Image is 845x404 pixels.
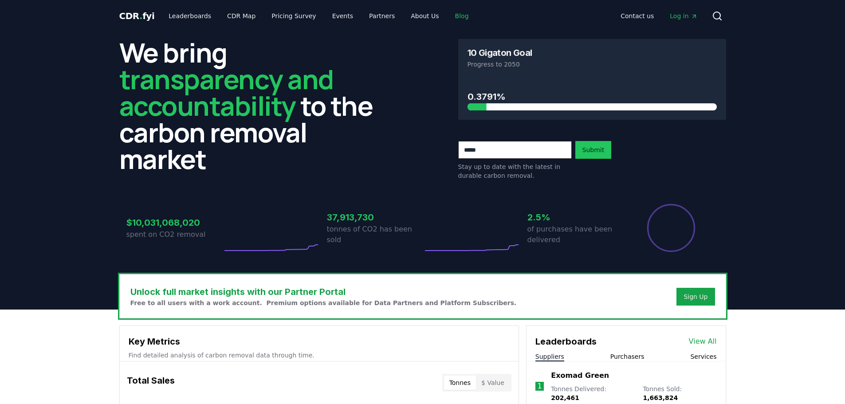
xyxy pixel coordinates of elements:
a: Sign Up [684,292,707,301]
span: Log in [670,12,697,20]
a: View All [689,336,717,347]
p: Progress to 2050 [468,60,717,69]
a: Blog [448,8,476,24]
p: spent on CO2 removal [126,229,222,240]
h3: 37,913,730 [327,211,423,224]
span: 202,461 [551,394,579,401]
span: CDR fyi [119,11,155,21]
span: transparency and accountability [119,61,334,124]
h3: Unlock full market insights with our Partner Portal [130,285,517,298]
button: $ Value [476,376,510,390]
h3: $10,031,068,020 [126,216,222,229]
a: About Us [404,8,446,24]
p: Stay up to date with the latest in durable carbon removal. [458,162,572,180]
p: Tonnes Sold : [643,384,716,402]
a: CDR.fyi [119,10,155,22]
p: of purchases have been delivered [527,224,623,245]
a: Events [325,8,360,24]
h3: Total Sales [127,374,175,392]
button: Sign Up [676,288,715,306]
h3: 10 Gigaton Goal [468,48,532,57]
h3: 2.5% [527,211,623,224]
nav: Main [613,8,704,24]
button: Tonnes [444,376,476,390]
h3: 0.3791% [468,90,717,103]
h3: Leaderboards [535,335,597,348]
span: 1,663,824 [643,394,678,401]
span: . [139,11,142,21]
button: Purchasers [610,352,645,361]
p: Free to all users with a work account. Premium options available for Data Partners and Platform S... [130,298,517,307]
a: Leaderboards [161,8,218,24]
button: Submit [575,141,612,159]
p: tonnes of CO2 has been sold [327,224,423,245]
button: Services [690,352,716,361]
a: Contact us [613,8,661,24]
a: Exomad Green [551,370,609,381]
h2: We bring to the carbon removal market [119,39,387,172]
nav: Main [161,8,476,24]
div: Percentage of sales delivered [646,203,696,253]
a: Pricing Survey [264,8,323,24]
a: Partners [362,8,402,24]
p: Tonnes Delivered : [551,384,634,402]
a: Log in [663,8,704,24]
p: Find detailed analysis of carbon removal data through time. [129,351,510,360]
a: CDR Map [220,8,263,24]
p: 1 [537,381,542,392]
h3: Key Metrics [129,335,510,348]
button: Suppliers [535,352,564,361]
